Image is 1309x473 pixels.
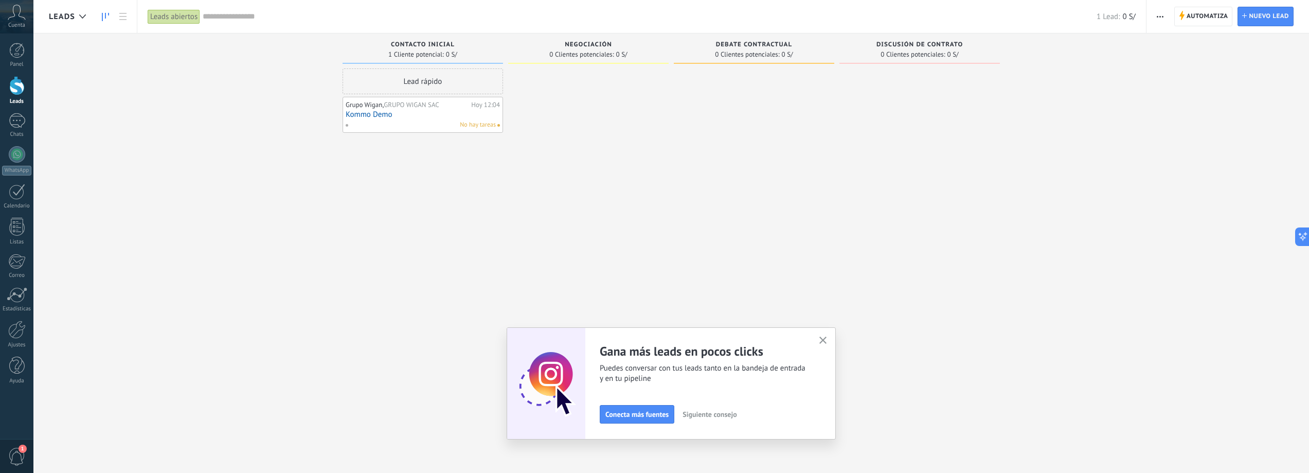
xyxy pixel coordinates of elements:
div: Ajustes [2,342,32,348]
div: WhatsApp [2,166,31,176]
span: 0 Clientes potenciales: [549,51,614,58]
span: Siguiente consejo [683,411,737,418]
span: 0 S/ [446,51,457,58]
div: Leads [2,98,32,105]
button: Más [1153,7,1168,26]
span: 0 S/ [947,51,959,58]
div: Grupo Wigan, [346,101,469,109]
span: Negociación [565,41,612,48]
a: Kommo Demo [346,110,500,119]
span: 0 Clientes potenciales: [881,51,945,58]
div: Hoy 12:04 [471,101,500,109]
div: Panel [2,61,32,68]
div: Contacto inicial [348,41,498,50]
span: No hay nada asignado [497,124,500,127]
div: Estadísticas [2,306,32,312]
span: Cuenta [8,22,25,29]
span: No hay tareas [460,120,496,130]
div: Discusión de contrato [845,41,995,50]
a: Nuevo lead [1238,7,1294,26]
div: Listas [2,239,32,246]
div: Chats [2,131,32,138]
div: Leads abiertos [148,9,200,24]
span: Nuevo lead [1249,7,1289,26]
span: 1 Cliente potencial: [388,51,444,58]
span: 0 S/ [616,51,627,58]
div: Negociación [513,41,664,50]
span: 0 S/ [1122,12,1135,22]
span: Puedes conversar con tus leads tanto en la bandeja de entrada y en tu pipeline [600,363,806,384]
span: Discusión de contrato [876,41,963,48]
a: Automatiza [1174,7,1233,26]
button: Conecta más fuentes [600,405,674,424]
button: Siguiente consejo [678,407,741,422]
a: Leads [97,7,114,27]
div: Debate contractual [679,41,829,50]
div: Correo [2,272,32,279]
span: Leads [49,12,75,22]
span: 1 Lead: [1097,12,1120,22]
span: Automatiza [1187,7,1228,26]
span: GRUPO WIGAN SAC [384,100,439,109]
span: Debate contractual [716,41,792,48]
span: Conecta más fuentes [605,411,669,418]
div: Lead rápido [343,68,503,94]
div: Ayuda [2,378,32,384]
span: 0 Clientes potenciales: [715,51,779,58]
span: 0 S/ [782,51,793,58]
div: Calendario [2,203,32,209]
span: Contacto inicial [391,41,455,48]
span: 1 [19,445,27,453]
h2: Gana más leads en pocos clicks [600,343,806,359]
a: Lista [114,7,132,27]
